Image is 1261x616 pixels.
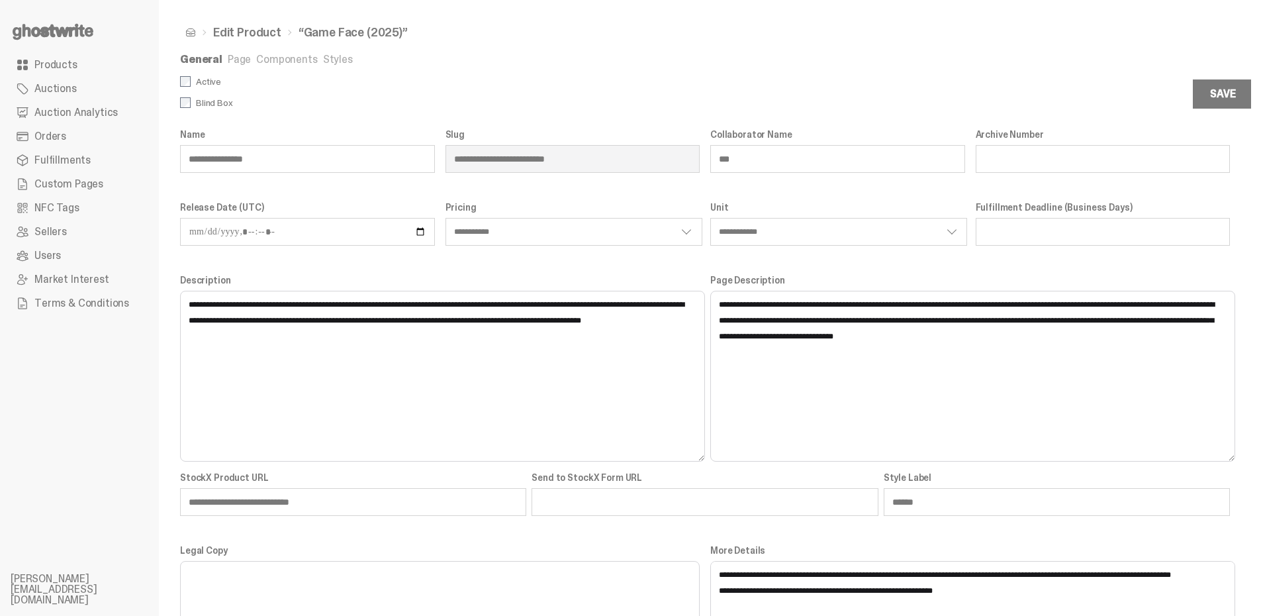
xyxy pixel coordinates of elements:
label: Unit [710,202,965,213]
a: Edit Product [213,26,281,38]
span: Sellers [34,227,67,237]
label: Send to StockX Form URL [532,472,878,483]
a: General [180,52,222,66]
span: Orders [34,131,66,142]
div: Save [1210,89,1235,99]
a: Fulfillments [11,148,148,172]
label: Style Label [884,472,1230,483]
a: Terms & Conditions [11,291,148,315]
a: NFC Tags [11,196,148,220]
label: Legal Copy [180,545,700,556]
input: Blind Box [180,97,191,108]
a: Custom Pages [11,172,148,196]
label: Fulfillment Deadline (Business Days) [976,202,1231,213]
span: NFC Tags [34,203,79,213]
label: Collaborator Name [710,129,965,140]
li: “Game Face (2025)” [281,26,408,38]
span: Custom Pages [34,179,103,189]
a: Orders [11,125,148,148]
label: StockX Product URL [180,472,526,483]
a: Market Interest [11,268,148,291]
input: Active [180,76,191,87]
label: Slug [445,129,700,140]
span: Fulfillments [34,155,91,166]
label: Archive Number [976,129,1231,140]
a: Sellers [11,220,148,244]
label: Release Date (UTC) [180,202,435,213]
a: Users [11,244,148,268]
span: Market Interest [34,274,109,285]
label: More Details [710,545,1230,556]
a: Page [228,52,251,66]
label: Active [180,76,705,87]
span: Terms & Conditions [34,298,129,309]
button: Save [1193,79,1252,109]
a: Auction Analytics [11,101,148,125]
label: Name [180,129,435,140]
label: Description [180,275,700,285]
label: Blind Box [180,97,705,108]
span: Auction Analytics [34,107,118,118]
label: Page Description [710,275,1230,285]
span: Users [34,250,61,261]
a: Auctions [11,77,148,101]
span: Products [34,60,77,70]
a: Components [256,52,317,66]
span: Auctions [34,83,77,94]
li: [PERSON_NAME][EMAIL_ADDRESS][DOMAIN_NAME] [11,574,169,605]
a: Styles [323,52,353,66]
label: Pricing [445,202,700,213]
a: Products [11,53,148,77]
